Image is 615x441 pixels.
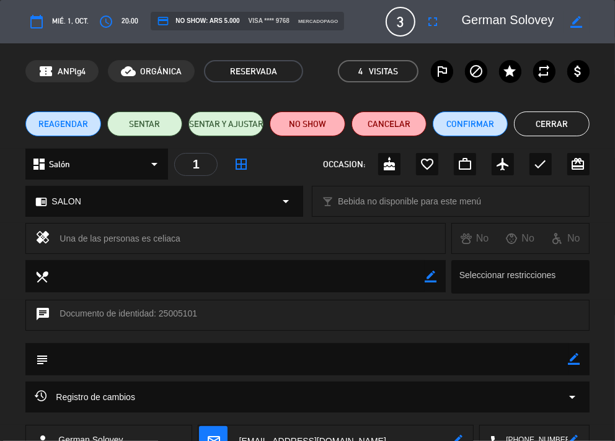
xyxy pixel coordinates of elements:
button: REAGENDAR [25,111,100,136]
span: OCCASION: [323,157,365,172]
button: access_time [95,11,117,33]
span: Registro de cambios [35,390,135,404]
span: 4 [358,64,363,79]
div: No [543,230,589,247]
button: Confirmar [433,111,508,136]
i: local_bar [322,196,334,207]
i: healing [35,230,50,247]
i: chat [35,307,50,324]
i: dashboard [32,157,46,172]
button: SENTAR [107,111,182,136]
button: Cancelar [352,111,427,136]
i: star [503,64,518,79]
i: border_color [569,353,580,365]
span: ANPlg4 [58,64,86,79]
i: card_giftcard [571,157,586,172]
i: favorite_border [420,157,435,172]
i: arrow_drop_down [565,390,580,404]
i: block [469,64,484,79]
span: confirmation_number [38,64,53,79]
button: Cerrar [514,111,589,136]
div: Documento de identidad: 25005101 [25,300,589,331]
i: attach_money [571,64,586,79]
div: Una de las personas es celiaca [60,230,435,247]
button: fullscreen [422,11,444,33]
span: 3 [386,7,415,37]
i: calendar_today [29,14,44,29]
i: outlined_flag [435,64,449,79]
i: work_outline [458,157,472,172]
i: fullscreen [425,14,440,29]
i: local_dining [35,269,48,283]
i: repeat [537,64,552,79]
button: NO SHOW [270,111,345,136]
span: SALON [51,194,81,209]
i: border_color [425,271,436,282]
i: check [533,157,548,172]
i: airplanemode_active [495,157,510,172]
em: Visitas [369,64,398,79]
button: calendar_today [25,11,48,33]
span: Bebida no disponible para este menú [338,194,481,209]
i: cloud_done [121,64,136,79]
i: cake [382,157,397,172]
i: chrome_reader_mode [35,196,47,207]
span: RESERVADA [204,60,303,82]
span: NO SHOW: ARS 5.000 [157,15,239,27]
i: arrow_drop_down [147,157,162,172]
div: No [497,230,543,247]
button: SENTAR Y AJUSTAR [188,111,263,136]
span: mercadopago [298,17,338,25]
i: subject [35,352,48,366]
i: border_all [234,157,249,172]
div: No [452,230,498,247]
i: credit_card [157,15,169,27]
span: REAGENDAR [38,118,88,131]
span: mié. 1, oct. [52,15,89,28]
i: border_color [571,16,583,28]
i: access_time [99,14,113,29]
span: Salón [49,157,70,172]
div: 1 [174,153,218,176]
span: ORGÁNICA [140,64,182,79]
span: 20:00 [122,15,138,28]
i: arrow_drop_down [278,194,293,209]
